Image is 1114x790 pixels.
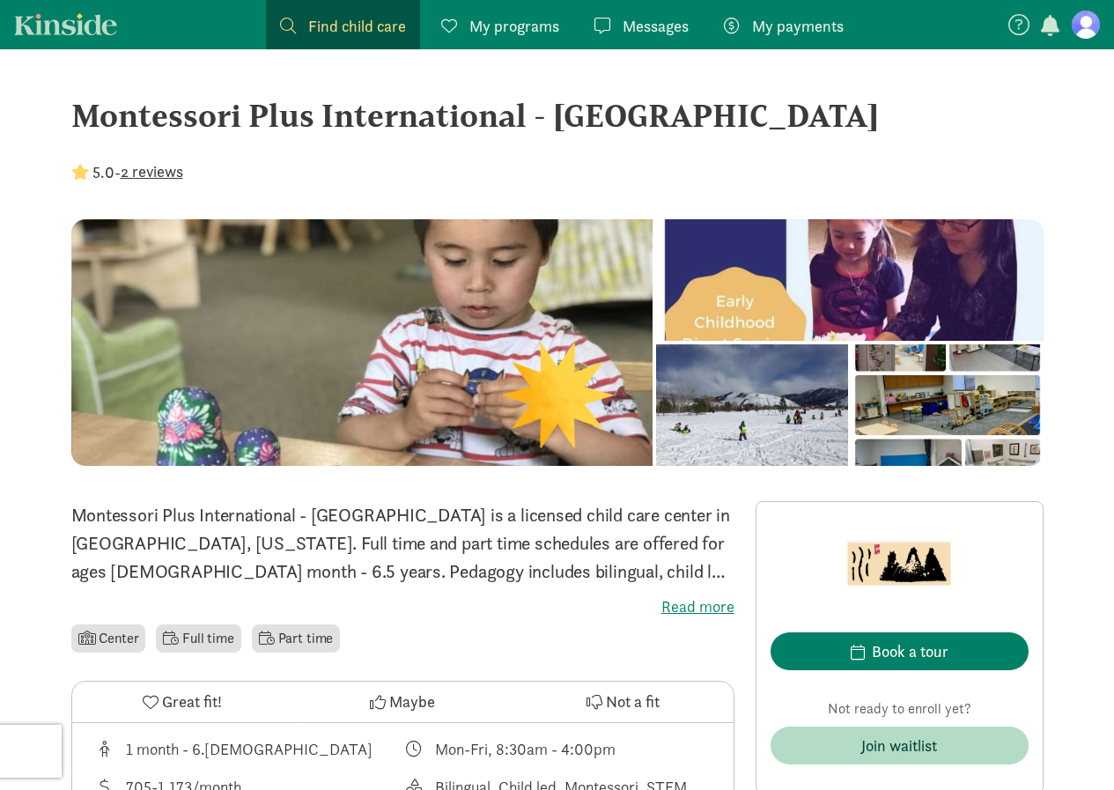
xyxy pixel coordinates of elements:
label: Read more [71,596,734,617]
div: Mon-Fri, 8:30am - 4:00pm [435,737,616,761]
li: Part time [252,624,340,653]
span: My programs [469,14,559,38]
span: Messages [623,14,689,38]
button: Great fit! [72,682,292,722]
button: 2 reviews [121,159,183,183]
button: Book a tour [771,632,1029,670]
span: My payments [752,14,844,38]
p: Montessori Plus International - [GEOGRAPHIC_DATA] is a licensed child care center in [GEOGRAPHIC_... [71,501,734,586]
span: Not a fit [606,690,660,713]
button: Maybe [292,682,513,722]
div: Book a tour [872,639,948,663]
div: Age range for children that this provider cares for [93,737,403,761]
span: Find child care [308,14,406,38]
img: Provider logo [846,516,952,611]
button: Not a fit [513,682,733,722]
a: Kinside [14,13,117,35]
div: Join waitlist [861,734,937,757]
div: Montessori Plus International - [GEOGRAPHIC_DATA] [71,92,1044,139]
span: Great fit! [162,690,222,713]
li: Full time [156,624,240,653]
p: Not ready to enroll yet? [771,698,1029,720]
span: Maybe [389,690,435,713]
div: - [71,160,183,184]
li: Center [71,624,146,653]
strong: 5.0 [92,162,114,182]
button: Join waitlist [771,727,1029,764]
div: 1 month - 6.[DEMOGRAPHIC_DATA] [126,737,373,761]
div: Class schedule [402,737,712,761]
